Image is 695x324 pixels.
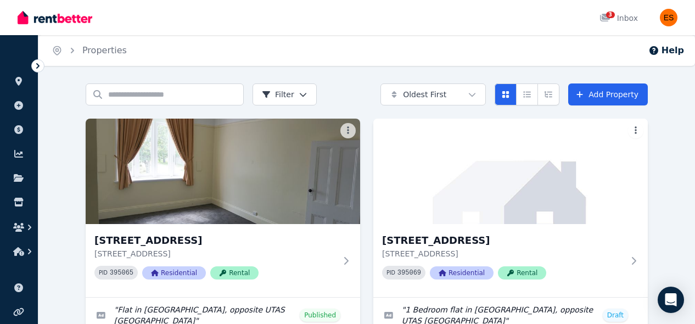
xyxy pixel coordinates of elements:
span: Rental [498,266,546,280]
button: Card view [495,83,517,105]
span: 3 [606,12,615,18]
img: Evangeline Samoilov [660,9,677,26]
nav: Breadcrumb [38,35,140,66]
h3: [STREET_ADDRESS] [94,233,336,248]
span: Residential [430,266,494,280]
a: Unit 1/55 Invermay Rd, Invermay[STREET_ADDRESS][STREET_ADDRESS]PID 395069ResidentialRental [373,119,648,297]
small: PID [386,270,395,276]
code: 395065 [110,269,133,277]
button: More options [340,123,356,138]
p: [STREET_ADDRESS] [94,248,336,259]
div: View options [495,83,559,105]
button: Oldest First [380,83,486,105]
code: 395069 [397,269,421,277]
div: Open Intercom Messenger [658,287,684,313]
a: Unit 2/55 Invermay Rd, Invermay[STREET_ADDRESS][STREET_ADDRESS]PID 395065ResidentialRental [86,119,360,297]
span: Oldest First [403,89,446,100]
button: Help [648,44,684,57]
a: Add Property [568,83,648,105]
h3: [STREET_ADDRESS] [382,233,624,248]
a: Properties [82,45,127,55]
button: Compact list view [516,83,538,105]
button: Expanded list view [537,83,559,105]
p: [STREET_ADDRESS] [382,248,624,259]
span: Residential [142,266,206,280]
div: Inbox [599,13,638,24]
span: Filter [262,89,294,100]
button: Filter [253,83,317,105]
small: PID [99,270,108,276]
img: Unit 2/55 Invermay Rd, Invermay [86,119,360,224]
button: More options [628,123,643,138]
span: Rental [210,266,259,280]
img: Unit 1/55 Invermay Rd, Invermay [373,119,648,224]
img: RentBetter [18,9,92,26]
